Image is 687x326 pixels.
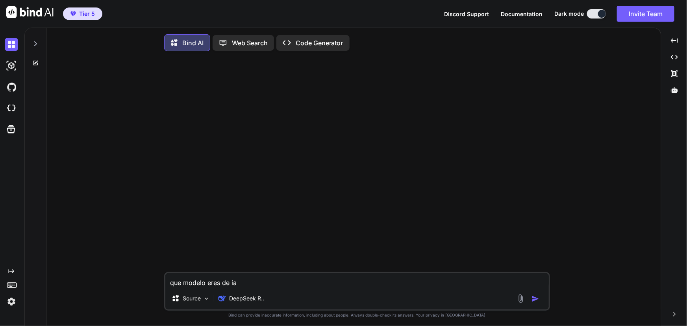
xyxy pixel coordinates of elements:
[6,6,54,18] img: Bind AI
[5,59,18,72] img: darkAi-studio
[444,10,489,18] button: Discord Support
[165,273,549,287] textarea: que modelo eres de ia
[5,38,18,51] img: darkChat
[501,10,543,18] button: Documentation
[70,11,76,16] img: premium
[5,295,18,308] img: settings
[516,294,525,303] img: attachment
[5,102,18,115] img: cloudideIcon
[531,295,539,303] img: icon
[203,295,210,302] img: Pick Models
[183,295,201,302] p: Source
[5,80,18,94] img: githubDark
[218,295,226,302] img: DeepSeek R1 (671B-Full)
[232,38,268,48] p: Web Search
[63,7,102,20] button: premiumTier 5
[79,10,95,18] span: Tier 5
[554,10,584,18] span: Dark mode
[296,38,343,48] p: Code Generator
[164,312,550,318] p: Bind can provide inaccurate information, including about people. Always double-check its answers....
[444,11,489,17] span: Discord Support
[501,11,543,17] span: Documentation
[617,6,674,22] button: Invite Team
[229,295,264,302] p: DeepSeek R..
[182,38,204,48] p: Bind AI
